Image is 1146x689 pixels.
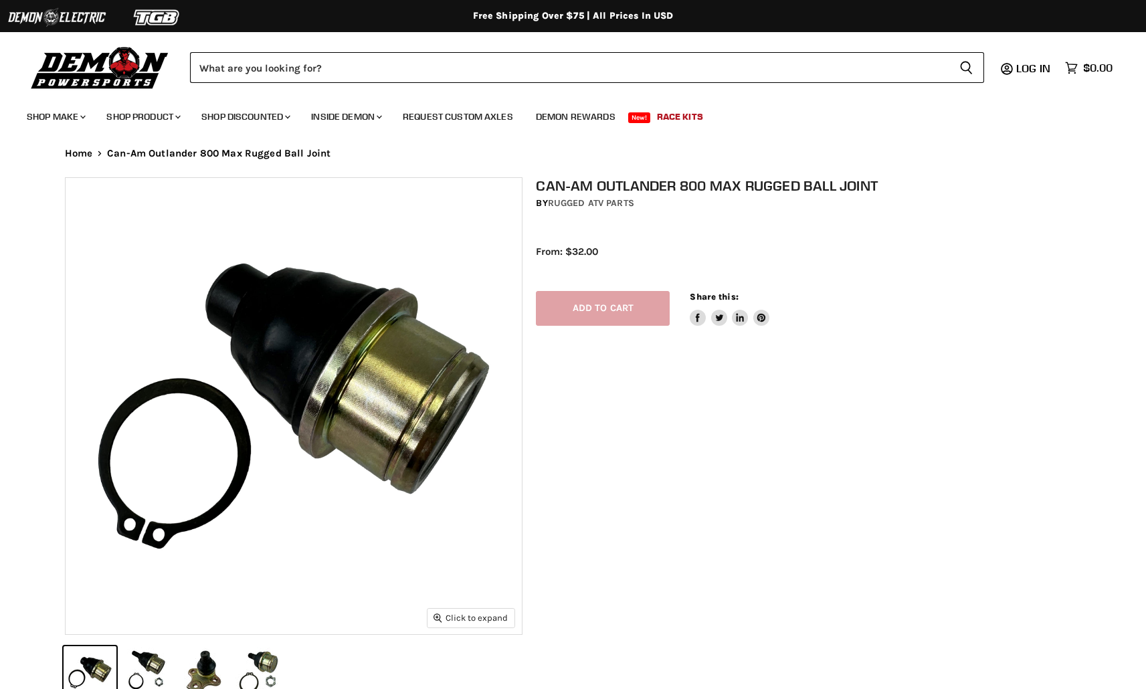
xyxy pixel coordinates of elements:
[96,103,189,130] a: Shop Product
[65,148,93,159] a: Home
[690,292,738,302] span: Share this:
[17,103,94,130] a: Shop Make
[107,148,330,159] span: Can-Am Outlander 800 Max Rugged Ball Joint
[17,98,1109,130] ul: Main menu
[536,196,1095,211] div: by
[301,103,390,130] a: Inside Demon
[1058,58,1119,78] a: $0.00
[434,613,508,623] span: Click to expand
[949,52,984,83] button: Search
[38,148,1109,159] nav: Breadcrumbs
[190,52,949,83] input: Search
[27,43,173,91] img: Demon Powersports
[548,197,634,209] a: Rugged ATV Parts
[1016,62,1050,75] span: Log in
[628,112,651,123] span: New!
[66,178,522,634] img: Can-Am Outlander 800 Max Rugged Ball Joint
[38,10,1109,22] div: Free Shipping Over $75 | All Prices In USD
[427,609,514,627] button: Click to expand
[393,103,523,130] a: Request Custom Axles
[190,52,984,83] form: Product
[1010,62,1058,74] a: Log in
[526,103,626,130] a: Demon Rewards
[647,103,713,130] a: Race Kits
[1083,62,1113,74] span: $0.00
[690,291,769,326] aside: Share this:
[536,245,598,258] span: From: $32.00
[536,177,1095,194] h1: Can-Am Outlander 800 Max Rugged Ball Joint
[107,5,207,30] img: TGB Logo 2
[7,5,107,30] img: Demon Electric Logo 2
[191,103,298,130] a: Shop Discounted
